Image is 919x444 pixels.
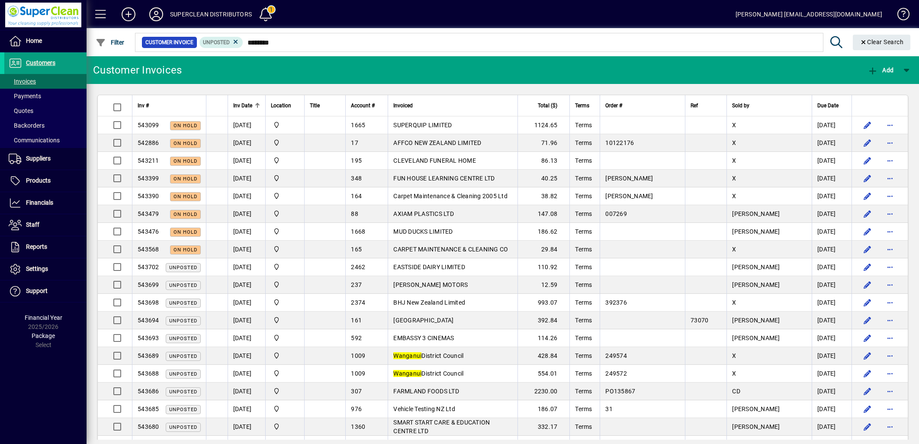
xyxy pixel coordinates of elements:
[9,78,36,85] span: Invoices
[517,418,569,436] td: 332.17
[861,118,874,132] button: Edit
[393,101,413,110] span: Invoiced
[351,210,358,217] span: 88
[575,228,592,235] span: Terms
[575,370,592,377] span: Terms
[271,369,299,378] span: Superclean Distributors
[732,388,740,395] span: CD
[169,354,197,359] span: Unposted
[605,370,627,377] span: 249572
[538,101,557,110] span: Total ($)
[9,93,41,100] span: Payments
[351,370,365,377] span: 1009
[228,383,265,400] td: [DATE]
[861,154,874,167] button: Edit
[138,210,159,217] span: 543479
[393,352,463,359] span: District Council
[732,101,749,110] span: Sold by
[732,246,736,253] span: X
[351,101,382,110] div: Account #
[517,116,569,134] td: 1124.65
[26,59,55,66] span: Customers
[351,388,362,395] span: 307
[861,331,874,345] button: Edit
[517,170,569,187] td: 40.25
[883,296,897,309] button: More options
[310,101,341,110] div: Title
[228,312,265,329] td: [DATE]
[271,280,299,290] span: Superclean Distributors
[138,370,159,377] span: 543688
[575,122,592,129] span: Terms
[228,294,265,312] td: [DATE]
[271,227,299,236] span: Superclean Distributors
[351,405,362,412] span: 976
[732,281,780,288] span: [PERSON_NAME]
[732,335,780,341] span: [PERSON_NAME]
[228,347,265,365] td: [DATE]
[732,405,780,412] span: [PERSON_NAME]
[393,228,453,235] span: MUD DUCKS LIMITED
[861,207,874,221] button: Edit
[93,35,127,50] button: Filter
[868,67,893,74] span: Add
[812,347,852,365] td: [DATE]
[228,187,265,205] td: [DATE]
[138,101,149,110] span: Inv #
[138,405,159,412] span: 543685
[26,199,53,206] span: Financials
[732,423,780,430] span: [PERSON_NAME]
[883,331,897,345] button: More options
[575,352,592,359] span: Terms
[517,134,569,152] td: 71.96
[199,37,243,48] mat-chip: Customer Invoice Status: Unposted
[228,418,265,436] td: [DATE]
[233,101,260,110] div: Inv Date
[393,122,452,129] span: SUPERQUIP LIMITED
[605,101,622,110] span: Order #
[228,205,265,223] td: [DATE]
[605,210,627,217] span: 007269
[169,265,197,270] span: Unposted
[351,122,365,129] span: 1665
[883,402,897,416] button: More options
[393,405,455,412] span: Vehicle Testing NZ Ltd
[138,246,159,253] span: 543568
[271,245,299,254] span: Superclean Distributors
[271,138,299,148] span: Superclean Distributors
[732,122,736,129] span: X
[517,276,569,294] td: 12.59
[575,299,592,306] span: Terms
[732,157,736,164] span: X
[732,352,736,359] span: X
[883,171,897,185] button: More options
[351,335,362,341] span: 592
[169,336,197,341] span: Unposted
[575,246,592,253] span: Terms
[351,352,365,359] span: 1009
[169,389,197,395] span: Unposted
[169,283,197,288] span: Unposted
[26,221,39,228] span: Staff
[351,228,365,235] span: 1668
[351,317,362,324] span: 161
[812,383,852,400] td: [DATE]
[138,352,159,359] span: 543689
[145,38,193,47] span: Customer Invoice
[393,101,512,110] div: Invoiced
[605,405,613,412] span: 31
[812,223,852,241] td: [DATE]
[4,236,87,258] a: Reports
[9,137,60,144] span: Communications
[812,294,852,312] td: [DATE]
[271,156,299,165] span: Superclean Distributors
[351,175,362,182] span: 348
[517,205,569,223] td: 147.08
[228,329,265,347] td: [DATE]
[732,228,780,235] span: [PERSON_NAME]
[203,39,230,45] span: Unposted
[271,120,299,130] span: Superclean Distributors
[393,370,463,377] span: District Council
[393,352,421,359] em: Wanganui
[169,318,197,324] span: Unposted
